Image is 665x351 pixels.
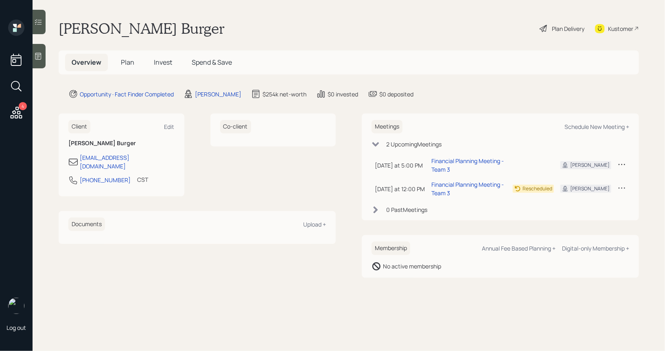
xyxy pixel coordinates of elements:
[80,90,174,98] div: Opportunity · Fact Finder Completed
[386,140,442,148] div: 2 Upcoming Meeting s
[570,185,610,192] div: [PERSON_NAME]
[372,242,410,255] h6: Membership
[68,218,105,231] h6: Documents
[570,161,610,169] div: [PERSON_NAME]
[220,120,251,133] h6: Co-client
[80,153,175,170] div: [EMAIL_ADDRESS][DOMAIN_NAME]
[303,220,326,228] div: Upload +
[192,58,232,67] span: Spend & Save
[379,90,413,98] div: $0 deposited
[523,185,552,192] div: Rescheduled
[608,24,633,33] div: Kustomer
[431,157,506,174] div: Financial Planning Meeting - Team 3
[154,58,172,67] span: Invest
[386,205,427,214] div: 0 Past Meeting s
[68,120,90,133] h6: Client
[68,140,175,147] h6: [PERSON_NAME] Burger
[59,20,225,37] h1: [PERSON_NAME] Burger
[562,244,629,252] div: Digital-only Membership +
[164,123,175,131] div: Edit
[375,161,425,170] div: [DATE] at 5:00 PM
[372,120,402,133] h6: Meetings
[564,123,629,131] div: Schedule New Meeting +
[8,298,24,314] img: treva-nostdahl-headshot.png
[262,90,306,98] div: $254k net-worth
[137,175,148,184] div: CST
[375,185,425,193] div: [DATE] at 12:00 PM
[121,58,134,67] span: Plan
[195,90,241,98] div: [PERSON_NAME]
[383,262,441,270] div: No active membership
[72,58,101,67] span: Overview
[482,244,556,252] div: Annual Fee Based Planning +
[431,180,506,197] div: Financial Planning Meeting - Team 3
[80,176,131,184] div: [PHONE_NUMBER]
[328,90,358,98] div: $0 invested
[19,102,27,110] div: 4
[7,324,26,331] div: Log out
[552,24,584,33] div: Plan Delivery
